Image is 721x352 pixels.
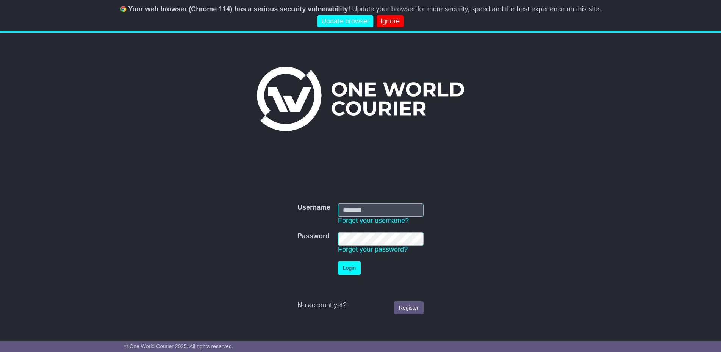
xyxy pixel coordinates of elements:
[128,5,350,13] b: Your web browser (Chrome 114) has a serious security vulnerability!
[257,67,464,131] img: One World
[338,217,409,224] a: Forgot your username?
[352,5,601,13] span: Update your browser for more security, speed and the best experience on this site.
[297,232,330,241] label: Password
[394,301,424,314] a: Register
[338,261,361,275] button: Login
[338,246,408,253] a: Forgot your password?
[297,203,330,212] label: Username
[124,343,233,349] span: © One World Courier 2025. All rights reserved.
[377,15,404,28] a: Ignore
[297,301,424,310] div: No account yet?
[317,15,373,28] a: Update browser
